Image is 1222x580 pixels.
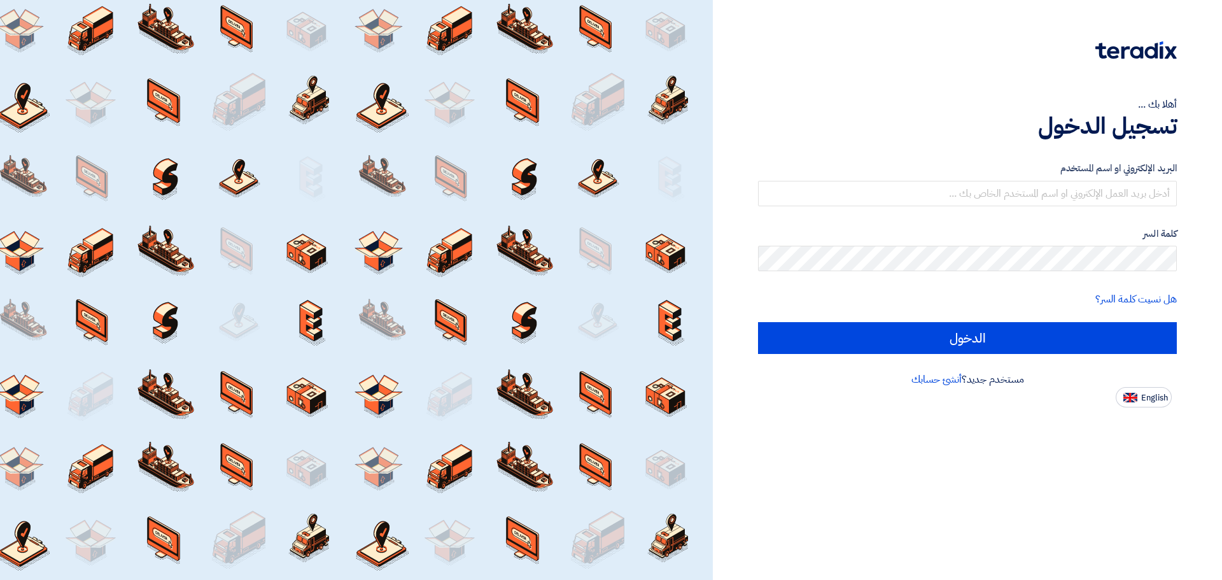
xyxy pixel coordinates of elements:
[758,97,1177,112] div: أهلا بك ...
[1095,41,1177,59] img: Teradix logo
[758,161,1177,176] label: البريد الإلكتروني او اسم المستخدم
[758,227,1177,241] label: كلمة السر
[1095,292,1177,307] a: هل نسيت كلمة السر؟
[758,322,1177,354] input: الدخول
[1123,393,1137,402] img: en-US.png
[1116,387,1172,407] button: English
[758,181,1177,206] input: أدخل بريد العمل الإلكتروني او اسم المستخدم الخاص بك ...
[758,372,1177,387] div: مستخدم جديد؟
[911,372,962,387] a: أنشئ حسابك
[758,112,1177,140] h1: تسجيل الدخول
[1141,393,1168,402] span: English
